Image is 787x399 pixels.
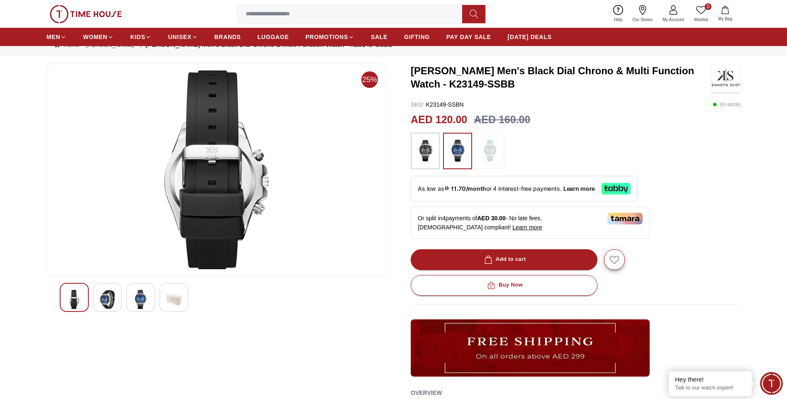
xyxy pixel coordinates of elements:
[705,3,711,10] span: 0
[446,33,491,41] span: PAY DAY SALE
[447,137,468,165] img: ...
[168,29,197,44] a: UNISEX
[508,29,552,44] a: [DATE] DEALS
[629,17,656,23] span: Our Stores
[371,29,387,44] a: SALE
[258,33,289,41] span: LUGGAGE
[83,33,107,41] span: WOMEN
[411,249,597,270] button: Add to cart
[474,112,530,128] h3: AED 160.00
[130,33,145,41] span: KIDS
[446,29,491,44] a: PAY DAY SALE
[411,112,467,128] h2: AED 120.00
[214,29,241,44] a: BRANDS
[411,387,442,399] h2: Overview
[628,3,658,24] a: Our Stores
[411,275,597,296] button: Buy Now
[689,3,713,24] a: 0Wishlist
[305,29,354,44] a: PROMOTIONS
[133,290,148,309] img: Kenneth Scott Men's Black Dial Chrono & Multi Function Watch - K23149-SSBB
[659,17,687,23] span: My Account
[411,319,650,377] img: ...
[711,63,741,92] img: Kenneth Scott Men's Black Dial Chrono & Multi Function Watch - K23149-SSBB
[411,101,424,108] span: SKU :
[404,33,430,41] span: GIFTING
[214,33,241,41] span: BRANDS
[411,100,464,109] p: K23149-SSBN
[411,64,711,91] h3: [PERSON_NAME] Men's Black Dial Chrono & Multi Function Watch - K23149-SSBB
[83,29,114,44] a: WOMEN
[713,4,737,24] button: My Bag
[691,17,711,23] span: Wishlist
[715,16,736,22] span: My Bag
[258,29,289,44] a: LUGGAGE
[46,29,66,44] a: MEN
[67,290,82,309] img: Kenneth Scott Men's Black Dial Chrono & Multi Function Watch - K23149-SSBB
[305,33,348,41] span: PROMOTIONS
[675,384,746,392] p: Talk to our watch expert!
[411,207,650,239] div: Or split in 4 payments of - No late fees, [DEMOGRAPHIC_DATA] compliant!
[713,100,741,109] p: ( In stock )
[607,213,643,224] img: Tamara
[609,3,628,24] a: Help
[512,224,542,231] span: Learn more
[50,5,122,23] img: ...
[477,215,505,221] span: AED 30.00
[675,375,746,384] div: Hey there!
[371,33,387,41] span: SALE
[166,290,181,309] img: Kenneth Scott Men's Black Dial Chrono & Multi Function Watch - K23149-SSBB
[485,280,523,290] div: Buy Now
[54,70,379,269] img: Kenneth Scott Men's Black Dial Chrono & Multi Function Watch - K23149-SSBB
[611,17,626,23] span: Help
[46,33,60,41] span: MEN
[404,29,430,44] a: GIFTING
[100,290,115,309] img: Kenneth Scott Men's Black Dial Chrono & Multi Function Watch - K23149-SSBB
[480,137,500,165] img: ...
[508,33,552,41] span: [DATE] DEALS
[482,255,526,264] div: Add to cart
[361,71,378,88] span: 25%
[760,372,783,395] div: Chat Widget
[168,33,191,41] span: UNISEX
[415,137,436,165] img: ...
[130,29,151,44] a: KIDS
